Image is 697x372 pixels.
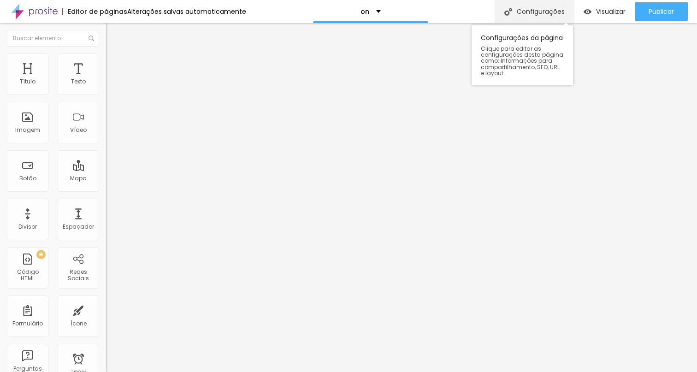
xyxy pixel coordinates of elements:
input: Buscar elemento [7,30,99,47]
div: Configurações da página [472,25,573,85]
div: Mapa [70,175,87,182]
p: on [360,8,369,15]
div: Redes Sociais [60,269,96,282]
div: Divisor [18,224,37,230]
div: Espaçador [63,224,94,230]
button: Publicar [635,2,688,21]
div: Título [20,78,35,85]
div: Editor de páginas [62,8,127,15]
img: view-1.svg [584,8,591,16]
div: Alterações salvas automaticamente [127,8,246,15]
iframe: Editor [106,23,697,372]
button: Visualizar [574,2,635,21]
div: Botão [19,175,36,182]
div: Ícone [71,320,87,327]
img: Icone [89,35,94,41]
div: Vídeo [70,127,87,133]
img: Icone [504,8,512,16]
div: Imagem [15,127,40,133]
span: Clique para editar as configurações desta página como: Informações para compartilhamento, SEO, UR... [481,46,564,76]
span: Publicar [649,8,674,15]
div: Formulário [12,320,43,327]
div: Código HTML [9,269,46,282]
div: Texto [71,78,86,85]
span: Visualizar [596,8,626,15]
